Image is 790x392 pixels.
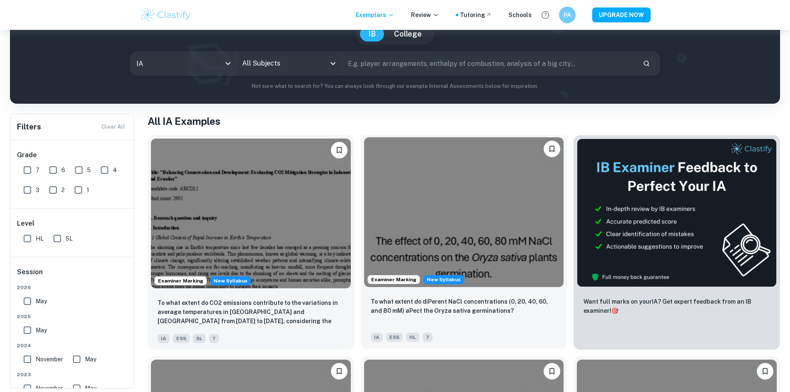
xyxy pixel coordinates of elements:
[386,27,430,41] button: College
[592,7,651,22] button: UPGRADE NOW
[87,166,91,175] span: 5
[17,342,128,349] span: 2024
[639,56,654,71] button: Search
[36,297,47,306] span: May
[158,298,344,326] p: To what extent do CO2 emissions contribute to the variations in average temperatures in Indonesia...
[148,114,780,129] h1: All IA Examples
[423,275,464,284] div: Starting from the May 2026 session, the ESS IA requirements have changed. We created this exempla...
[148,135,354,350] a: Examiner MarkingStarting from the May 2026 session, the ESS IA requirements have changed. We crea...
[210,276,251,285] span: New Syllabus
[36,166,39,175] span: 7
[544,141,560,157] button: Bookmark
[371,333,383,342] span: IA
[17,82,773,90] p: Not sure what to search for? You can always look through our example Internal Assessments below f...
[17,313,128,320] span: 2025
[559,7,576,23] button: PA
[327,58,339,69] button: Open
[460,10,492,19] a: Tutoring
[538,8,552,22] button: Help and Feedback
[36,355,63,364] span: November
[356,10,394,19] p: Exemplars
[562,10,572,19] h6: PA
[61,185,65,195] span: 2
[140,7,192,23] img: Clastify logo
[364,137,564,287] img: ESS IA example thumbnail: To what extent do diPerent NaCl concentr
[131,52,236,75] div: IA
[36,234,44,243] span: HL
[17,267,128,284] h6: Session
[423,333,433,342] span: 7
[193,334,206,343] span: SL
[342,52,636,75] input: E.g. player arrangements, enthalpy of combustion, analysis of a big city...
[61,166,65,175] span: 6
[17,371,128,378] span: 2023
[85,355,96,364] span: May
[17,121,41,133] h6: Filters
[17,284,128,291] span: 2026
[331,363,348,380] button: Bookmark
[361,135,567,350] a: Examiner MarkingStarting from the May 2026 session, the ESS IA requirements have changed. We crea...
[17,219,128,229] h6: Level
[386,333,403,342] span: ESS
[611,307,618,314] span: 🎯
[406,333,419,342] span: HL
[210,276,251,285] div: Starting from the May 2026 session, the ESS IA requirements have changed. We created this exempla...
[331,142,348,158] button: Bookmark
[36,326,47,335] span: May
[368,276,420,283] span: Examiner Marking
[423,275,464,284] span: New Syllabus
[151,139,351,288] img: ESS IA example thumbnail: To what extent do CO2 emissions contribu
[371,297,557,315] p: To what extent do diPerent NaCl concentrations (0, 20, 40, 60, and 80 mM) aPect the Oryza sativa ...
[113,166,117,175] span: 4
[574,135,780,350] a: ThumbnailWant full marks on yourIA? Get expert feedback from an IB examiner!
[577,139,777,287] img: Thumbnail
[508,10,532,19] a: Schools
[17,150,128,160] h6: Grade
[360,27,384,41] button: IB
[583,297,770,315] p: Want full marks on your IA ? Get expert feedback from an IB examiner!
[87,185,89,195] span: 1
[155,277,207,285] span: Examiner Marking
[66,234,73,243] span: SL
[757,363,773,380] button: Bookmark
[209,334,219,343] span: 7
[544,363,560,380] button: Bookmark
[173,334,190,343] span: ESS
[411,10,439,19] p: Review
[158,334,170,343] span: IA
[36,185,39,195] span: 3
